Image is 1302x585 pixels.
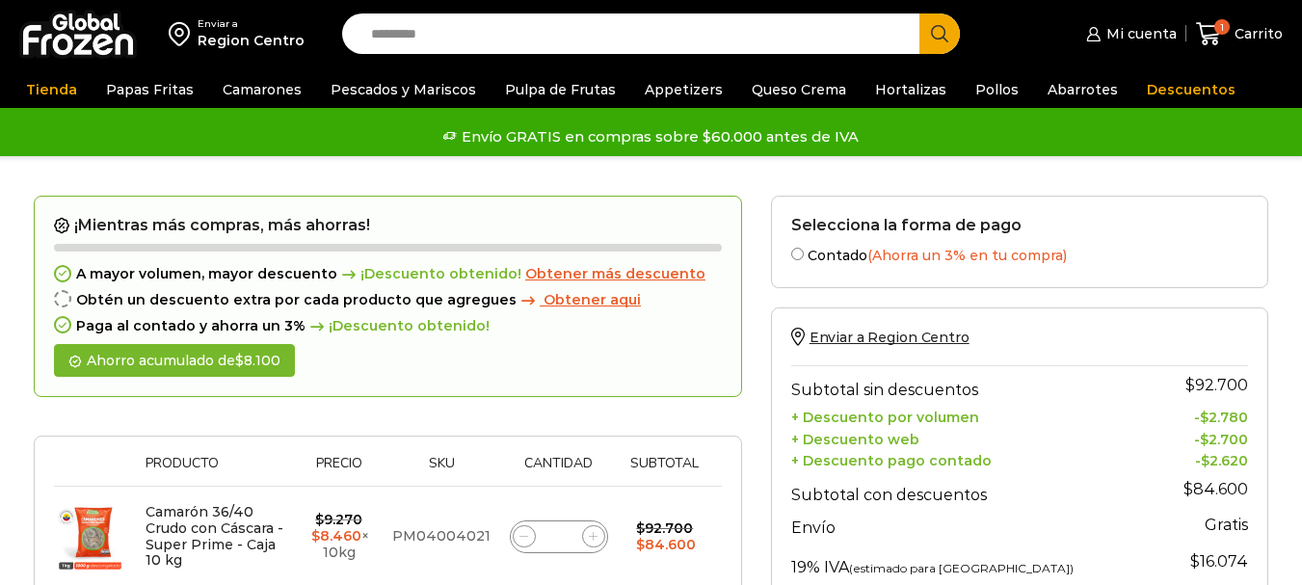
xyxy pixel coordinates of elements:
[1183,480,1248,498] bdi: 84.600
[1201,452,1248,469] bdi: 2.620
[849,561,1074,575] small: (estimado para [GEOGRAPHIC_DATA])
[791,404,1144,426] th: + Descuento por volumen
[791,216,1248,234] h2: Selecciona la forma de pago
[636,519,693,537] bdi: 92.700
[1102,24,1177,43] span: Mi cuenta
[1200,409,1248,426] bdi: 2.780
[545,523,572,550] input: Product quantity
[791,329,970,346] a: Enviar a Region Centro
[1038,71,1128,108] a: Abarrotes
[311,527,320,545] span: $
[636,519,645,537] span: $
[1200,431,1209,448] span: $
[321,71,486,108] a: Pescados y Mariscos
[544,291,641,308] span: Obtener aqui
[383,456,500,486] th: Sku
[1230,24,1283,43] span: Carrito
[1137,71,1245,108] a: Descuentos
[1144,404,1248,426] td: -
[791,448,1144,470] th: + Descuento pago contado
[517,292,641,308] a: Obtener aqui
[235,352,244,369] span: $
[525,265,705,282] span: Obtener más descuento
[1190,552,1200,571] span: $
[198,31,305,50] div: Region Centro
[791,542,1144,580] th: 19% IVA
[1144,426,1248,448] td: -
[1185,376,1248,394] bdi: 92.700
[54,292,722,308] div: Obtén un descuento extra por cada producto que agregues
[235,352,280,369] bdi: 8.100
[618,456,712,486] th: Subtotal
[1200,431,1248,448] bdi: 2.700
[791,509,1144,543] th: Envío
[810,329,970,346] span: Enviar a Region Centro
[966,71,1028,108] a: Pollos
[791,244,1248,264] label: Contado
[791,426,1144,448] th: + Descuento web
[865,71,956,108] a: Hortalizas
[311,527,361,545] bdi: 8.460
[742,71,856,108] a: Queso Crema
[1190,552,1248,571] span: 16.074
[169,17,198,50] img: address-field-icon.svg
[337,266,521,282] span: ¡Descuento obtenido!
[96,71,203,108] a: Papas Fritas
[1183,480,1193,498] span: $
[54,266,722,282] div: A mayor volumen, mayor descuento
[1185,376,1195,394] span: $
[136,456,295,486] th: Producto
[867,247,1067,264] span: (Ahorra un 3% en tu compra)
[791,248,804,260] input: Contado(Ahorra un 3% en tu compra)
[54,318,722,334] div: Paga al contado y ahorra un 3%
[919,13,960,54] button: Search button
[525,266,705,282] a: Obtener más descuento
[495,71,625,108] a: Pulpa de Frutas
[636,536,645,553] span: $
[635,71,732,108] a: Appetizers
[791,365,1144,404] th: Subtotal sin descuentos
[636,536,696,553] bdi: 84.600
[1196,12,1283,57] a: 1 Carrito
[54,344,295,378] div: Ahorro acumulado de
[198,17,305,31] div: Enviar a
[1214,19,1230,35] span: 1
[500,456,618,486] th: Cantidad
[1200,409,1209,426] span: $
[1144,448,1248,470] td: -
[1201,452,1209,469] span: $
[16,71,87,108] a: Tienda
[315,511,362,528] bdi: 9.270
[146,503,283,569] a: Camarón 36/40 Crudo con Cáscara - Super Prime - Caja 10 kg
[213,71,311,108] a: Camarones
[295,456,383,486] th: Precio
[306,318,490,334] span: ¡Descuento obtenido!
[791,470,1144,509] th: Subtotal con descuentos
[1205,516,1248,534] strong: Gratis
[54,216,722,235] h2: ¡Mientras más compras, más ahorras!
[1081,14,1176,53] a: Mi cuenta
[315,511,324,528] span: $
